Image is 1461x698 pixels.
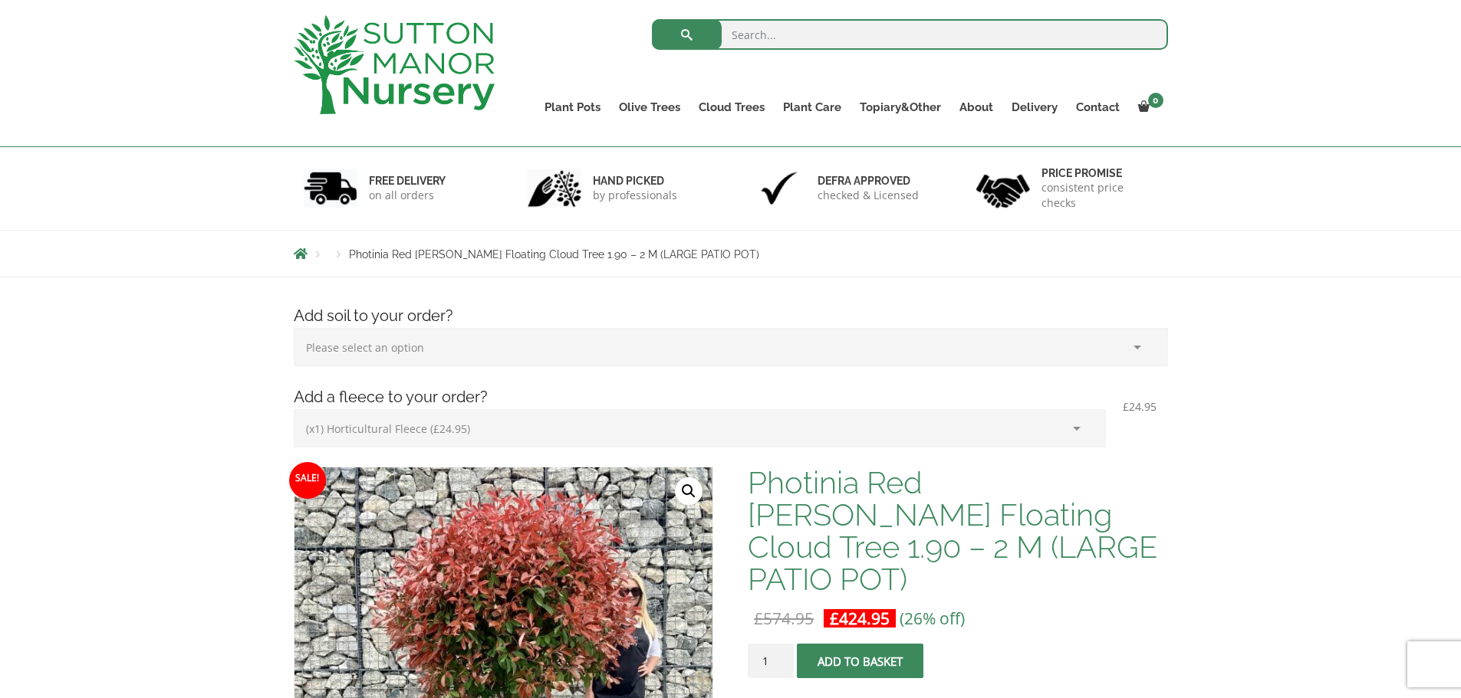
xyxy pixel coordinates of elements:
[304,169,357,208] img: 1.jpg
[830,608,839,629] span: £
[282,385,1180,409] h4: Add a fleece to your order?
[1041,180,1158,211] p: consistent price checks
[349,248,759,261] span: Photinia Red [PERSON_NAME] Floating Cloud Tree 1.90 – 2 M (LARGE PATIO POT)
[1067,97,1129,118] a: Contact
[774,97,851,118] a: Plant Care
[369,174,446,188] h6: FREE DELIVERY
[294,15,495,114] img: logo
[900,608,965,629] span: (26% off)
[818,174,919,188] h6: Defra approved
[950,97,1002,118] a: About
[593,174,677,188] h6: hand picked
[675,477,703,505] a: View full-screen image gallery
[535,97,610,118] a: Plant Pots
[754,608,814,629] bdi: 574.95
[748,467,1167,595] h1: Photinia Red [PERSON_NAME] Floating Cloud Tree 1.90 – 2 M (LARGE PATIO POT)
[754,608,763,629] span: £
[976,165,1030,211] img: 4.jpg
[1041,166,1158,180] h6: Price promise
[369,188,446,203] p: on all orders
[851,97,950,118] a: Topiary&Other
[1117,396,1163,417] span: £24.95
[797,644,923,678] button: Add to basket
[1129,97,1168,118] a: 0
[282,304,1180,328] h4: Add soil to your order?
[752,169,806,208] img: 3.jpg
[748,644,794,678] input: Product quantity
[528,169,581,208] img: 2.jpg
[830,608,890,629] bdi: 424.95
[593,188,677,203] p: by professionals
[1148,93,1163,108] span: 0
[289,462,326,499] span: Sale!
[294,247,1168,260] nav: Breadcrumbs
[689,97,774,118] a: Cloud Trees
[1002,97,1067,118] a: Delivery
[610,97,689,118] a: Olive Trees
[818,188,919,203] p: checked & Licensed
[652,19,1168,50] input: Search...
